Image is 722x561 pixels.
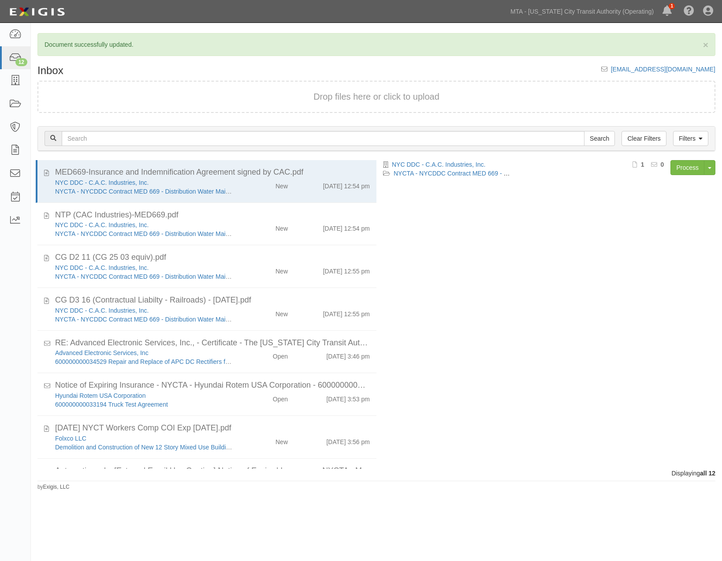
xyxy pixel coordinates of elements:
[55,315,233,324] div: NYCTA - NYCDDC Contract MED 669 - Distribution Water Main Replacement (71896-INS1580)
[703,40,708,49] button: Close
[55,209,370,221] div: NTP (CAC Industries)-MED669.pdf
[392,161,485,168] a: NYC DDC - C.A.C. Industries, Inc.
[506,3,658,20] a: MTA - [US_STATE] City Transit Authority (Operating)
[45,40,708,49] p: Document successfully updated.
[37,65,63,76] h1: Inbox
[62,131,584,146] input: Search
[55,264,149,271] a: NYC DDC - C.A.C. Industries, Inc.
[55,316,316,323] a: NYCTA - NYCDDC Contract MED 669 - Distribution Water Main Replacement (71896-INS1580)
[37,483,70,491] small: by
[326,391,370,404] div: [DATE] 3:53 pm
[55,230,316,237] a: NYCTA - NYCDDC Contract MED 669 - Distribution Water Main Replacement (71896-INS1580)
[394,170,655,177] a: NYCTA - NYCDDC Contract MED 669 - Distribution Water Main Replacement (71896-INS1580)
[55,252,370,263] div: CG D2 11 (CG 25 03 equiv).pdf
[700,470,715,477] b: all 12
[323,221,370,233] div: [DATE] 12:54 pm
[55,221,149,228] a: NYC DDC - C.A.C. Industries, Inc.
[55,273,316,280] a: NYCTA - NYCDDC Contract MED 669 - Distribution Water Main Replacement (71896-INS1580)
[641,161,644,168] b: 1
[55,272,233,281] div: NYCTA - NYCDDC Contract MED 669 - Distribution Water Main Replacement (71896-INS1580)
[673,131,708,146] a: Filters
[275,221,288,233] div: New
[55,263,233,272] div: NYC DDC - C.A.C. Industries, Inc.
[275,263,288,276] div: New
[661,161,664,168] b: 0
[55,465,370,477] div: Automatic reply: [External Email Use Caution] Notice of Expired Insurance - NYCTA - Metro Environ...
[55,188,316,195] a: NYCTA - NYCDDC Contract MED 669 - Distribution Water Main Replacement (71896-INS1580)
[670,160,704,175] a: Process
[43,484,70,490] a: Exigis, LLC
[55,295,370,306] div: CG D3 16 (Contractual Liabilty - Railroads) - 08.19.25.pdf
[275,306,288,318] div: New
[55,380,370,391] div: Notice of Expiring Insurance - NYCTA - Hyundai Rotem USA Corporation - 600000000033194
[55,178,233,187] div: NYC DDC - C.A.C. Industries, Inc.
[323,178,370,191] div: [DATE] 12:54 pm
[584,131,615,146] input: Search
[55,307,149,314] a: NYC DDC - C.A.C. Industries, Inc.
[55,306,233,315] div: NYC DDC - C.A.C. Industries, Inc.
[55,392,145,399] a: Hyundai Rotem USA Corporation
[273,348,288,361] div: Open
[55,167,370,178] div: MED669-Insurance and Indemnification Agreement signed by CAC.pdf
[684,6,694,17] i: Help Center - Complianz
[326,348,370,361] div: [DATE] 3:46 pm
[55,229,233,238] div: NYCTA - NYCDDC Contract MED 669 - Distribution Water Main Replacement (71896-INS1580)
[55,423,370,434] div: 2025-06-23 NYCT Workers Comp COI Exp 07-20-2026.pdf
[55,221,233,229] div: NYC DDC - C.A.C. Industries, Inc.
[31,469,722,478] div: Displaying
[55,349,149,356] a: Advanced Electronic Services, Inc
[323,263,370,276] div: [DATE] 12:55 pm
[611,66,715,73] a: [EMAIL_ADDRESS][DOMAIN_NAME]
[55,179,149,186] a: NYC DDC - C.A.C. Industries, Inc.
[273,391,288,404] div: Open
[15,58,27,66] div: 12
[55,401,168,408] a: 600000000033194 Truck Test Agreement
[275,178,288,191] div: New
[55,187,233,196] div: NYCTA - NYCDDC Contract MED 669 - Distribution Water Main Replacement (71896-INS1580)
[55,434,233,443] div: Folxco LLC
[323,306,370,318] div: [DATE] 12:55 pm
[313,92,439,101] span: Drop files here or click to upload
[7,4,67,20] img: Logo
[55,435,86,442] a: Folxco LLC
[622,131,666,146] a: Clear Filters
[703,40,708,50] span: ×
[55,444,442,451] a: Demolition and Construction of New 12 Story Mixed Use Building [Block 934, Lots 1-7, 10] & [Block...
[275,434,288,446] div: New
[55,358,267,365] a: 600000000034529 Repair and Replace of APC DC Rectifiers for Police Radio
[55,337,370,349] div: RE: Advanced Electronic Services, Inc., - Certificate - The New York City Transit Authority and MTA
[326,434,370,446] div: [DATE] 3:56 pm
[55,443,233,452] div: Demolition and Construction of New 12 Story Mixed Use Building [Block 934, Lots 1-7, 10] & [Block...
